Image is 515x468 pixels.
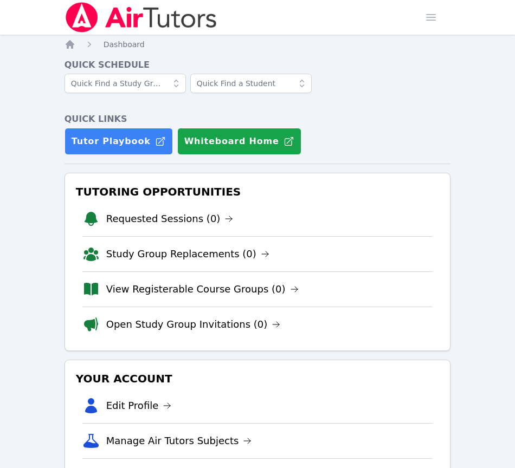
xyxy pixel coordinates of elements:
[65,113,451,126] h4: Quick Links
[177,128,301,155] button: Whiteboard Home
[106,211,234,226] a: Requested Sessions (0)
[65,39,451,50] nav: Breadcrumb
[190,74,312,93] input: Quick Find a Student
[106,398,172,413] a: Edit Profile
[106,433,252,448] a: Manage Air Tutors Subjects
[104,39,145,50] a: Dashboard
[74,182,442,201] h3: Tutoring Opportunities
[65,2,218,32] img: Air Tutors
[74,369,442,388] h3: Your Account
[65,74,186,93] input: Quick Find a Study Group
[65,58,451,71] h4: Quick Schedule
[104,40,145,49] span: Dashboard
[65,128,173,155] a: Tutor Playbook
[106,317,281,332] a: Open Study Group Invitations (0)
[106,246,269,262] a: Study Group Replacements (0)
[106,282,299,297] a: View Registerable Course Groups (0)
